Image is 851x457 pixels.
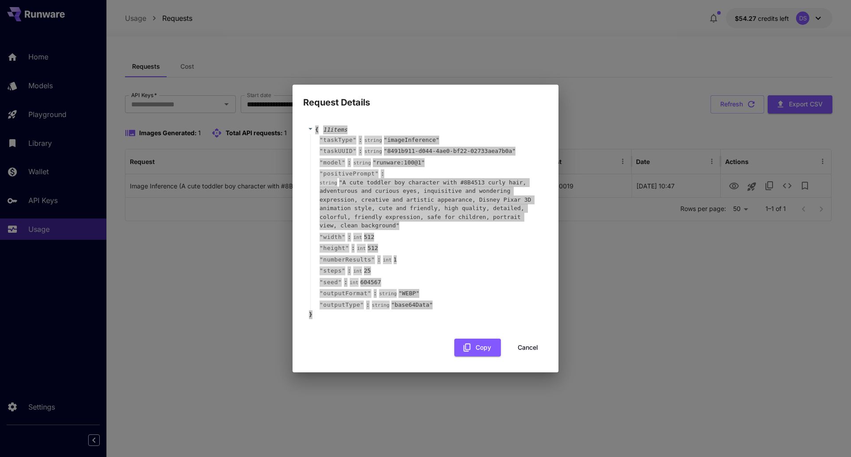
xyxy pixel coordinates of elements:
[353,268,362,274] span: int
[320,279,323,285] span: "
[350,280,359,285] span: int
[379,291,397,297] span: string
[347,266,351,275] span: :
[323,278,338,287] span: seed
[508,339,548,357] button: Cancel
[359,147,362,156] span: :
[338,279,342,285] span: "
[353,137,356,143] span: "
[357,246,366,251] span: int
[373,159,425,166] span: " runware:100@1 "
[320,234,323,240] span: "
[320,267,323,274] span: "
[345,245,349,251] span: "
[353,233,374,242] div: 512
[308,310,312,319] span: }
[320,290,323,297] span: "
[374,289,377,298] span: :
[323,233,342,242] span: width
[347,233,351,242] span: :
[398,290,419,297] span: " WEBP "
[323,147,353,156] span: taskUUID
[350,278,381,287] div: 604567
[342,234,345,240] span: "
[344,278,347,287] span: :
[377,255,381,264] span: :
[364,137,382,143] span: string
[320,137,323,143] span: "
[320,148,323,154] span: "
[320,159,323,166] span: "
[384,148,515,154] span: " 8491b911-d044-4ae0-bf22-02733aea7b0a "
[372,302,390,308] span: string
[323,126,347,133] span: 11 item s
[364,148,382,154] span: string
[383,257,392,263] span: int
[351,244,355,253] span: :
[383,255,397,264] div: 1
[323,158,342,167] span: model
[323,266,342,275] span: steps
[353,148,356,154] span: "
[323,169,375,178] span: positivePrompt
[357,244,378,253] div: 512
[367,290,371,297] span: "
[454,339,501,357] button: Copy
[323,301,360,309] span: outputType
[366,301,370,309] span: :
[320,180,337,186] span: string
[347,158,351,167] span: :
[360,301,364,308] span: "
[320,256,323,263] span: "
[323,244,345,253] span: height
[320,245,323,251] span: "
[323,136,353,145] span: taskType
[353,234,362,240] span: int
[353,160,371,166] span: string
[391,301,433,308] span: " base64Data "
[353,266,371,275] div: 25
[371,256,375,263] span: "
[323,289,367,298] span: outputFormat
[293,85,558,109] h2: Request Details
[323,255,371,264] span: numberResults
[320,301,323,308] span: "
[315,125,319,134] span: {
[359,136,362,145] span: :
[375,170,379,177] span: "
[320,179,531,229] span: " A cute toddler boy character with #8B4513 curly hair, adventurous and curious eyes, inquisitive...
[381,169,384,178] span: :
[342,267,345,274] span: "
[384,137,439,143] span: " imageInference "
[342,159,345,166] span: "
[320,170,323,177] span: "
